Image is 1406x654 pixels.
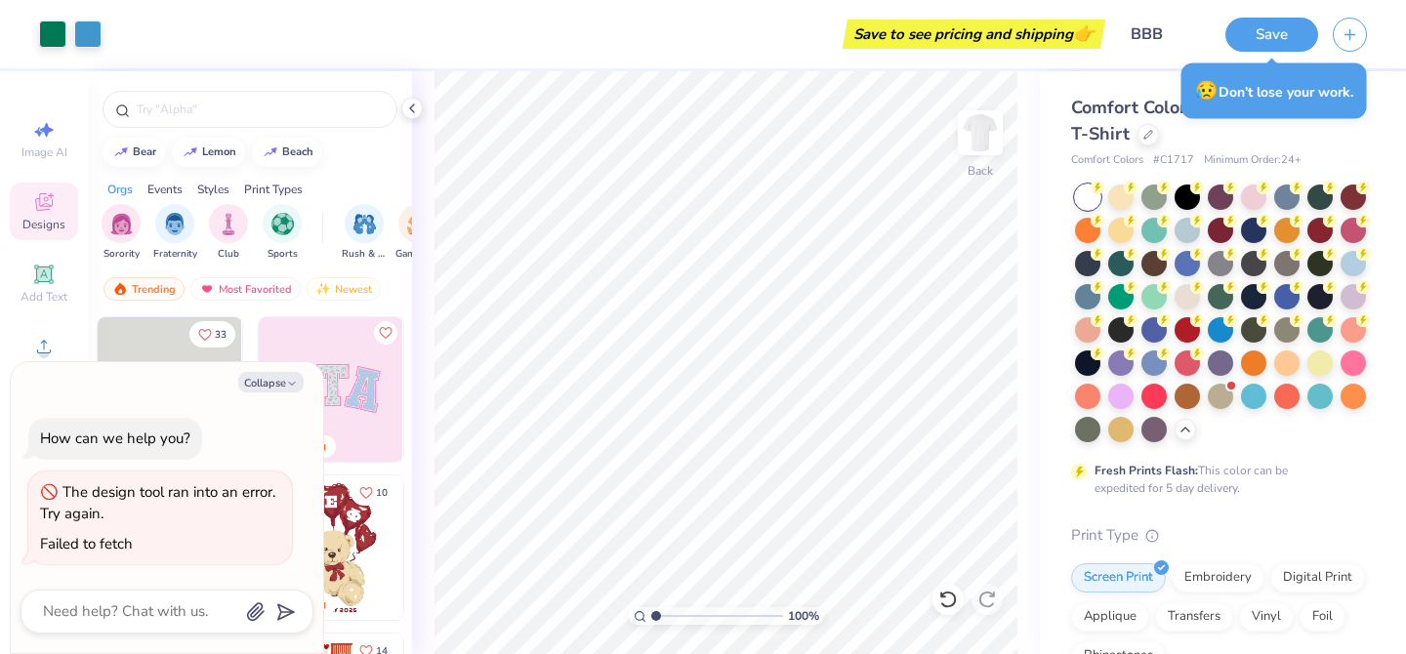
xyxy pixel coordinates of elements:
button: filter button [102,204,141,262]
span: Comfort Colors [1071,152,1143,169]
input: Try "Alpha" [135,100,385,119]
span: 10 [376,488,388,498]
span: Club [218,247,239,262]
span: Sports [268,247,298,262]
div: Transfers [1155,602,1233,632]
span: Image AI [21,144,67,160]
button: Save [1225,18,1318,52]
img: 3b9aba4f-e317-4aa7-a679-c95a879539bd [98,317,242,462]
span: 100 % [788,607,819,625]
div: Vinyl [1239,602,1294,632]
div: filter for Rush & Bid [342,204,387,262]
span: Minimum Order: 24 + [1204,152,1302,169]
button: filter button [153,204,197,262]
span: Game Day [395,247,440,262]
img: Back [961,113,1000,152]
img: 5ee11766-d822-42f5-ad4e-763472bf8dcf [402,317,547,462]
div: Back [968,162,993,180]
button: bear [103,138,165,167]
span: Fraternity [153,247,197,262]
button: Like [189,321,235,347]
img: Sorority Image [110,213,133,235]
div: Events [147,181,183,198]
div: How can we help you? [40,429,190,448]
span: Designs [22,217,65,232]
div: Most Favorited [190,277,301,301]
div: Newest [307,277,381,301]
div: Trending [103,277,185,301]
img: edfb13fc-0e43-44eb-bea2-bf7fc0dd67f9 [241,317,386,462]
div: Print Types [244,181,303,198]
div: lemon [202,146,236,157]
img: trend_line.gif [113,146,129,158]
span: # C1717 [1153,152,1194,169]
div: Embroidery [1172,563,1264,593]
img: e74243e0-e378-47aa-a400-bc6bcb25063a [402,475,547,620]
img: most_fav.gif [199,282,215,296]
span: Add Text [21,289,67,305]
button: filter button [342,204,387,262]
button: filter button [209,204,248,262]
div: Styles [197,181,229,198]
div: Failed to fetch [40,534,133,553]
div: Applique [1071,602,1149,632]
div: The design tool ran into an error. Try again. [40,482,275,524]
img: Sports Image [271,213,294,235]
span: Sorority [103,247,140,262]
div: filter for Sorority [102,204,141,262]
div: Foil [1300,602,1345,632]
img: Game Day Image [407,213,430,235]
img: trend_line.gif [183,146,198,158]
img: Rush & Bid Image [353,213,376,235]
button: Collapse [238,372,304,392]
span: 👉 [1073,21,1095,45]
button: filter button [395,204,440,262]
img: Newest.gif [315,282,331,296]
div: This color can be expedited for 5 day delivery. [1095,462,1335,497]
div: filter for Fraternity [153,204,197,262]
span: 33 [215,330,227,340]
div: bear [133,146,156,157]
strong: Fresh Prints Flash: [1095,463,1198,478]
div: filter for Game Day [395,204,440,262]
button: filter button [263,204,302,262]
img: Club Image [218,213,239,235]
span: 😥 [1195,78,1219,103]
img: trending.gif [112,282,128,296]
button: beach [252,138,322,167]
button: Like [351,479,396,506]
div: Digital Print [1270,563,1365,593]
span: Rush & Bid [342,247,387,262]
span: Comfort Colors Adult Heavyweight T-Shirt [1071,96,1361,145]
div: Print Type [1071,524,1367,547]
button: lemon [172,138,245,167]
div: filter for Sports [263,204,302,262]
button: Like [374,321,397,345]
div: Save to see pricing and shipping [848,20,1100,49]
img: Fraternity Image [164,213,186,235]
div: Don’t lose your work. [1181,63,1367,119]
img: 587403a7-0594-4a7f-b2bd-0ca67a3ff8dd [259,475,403,620]
div: filter for Club [209,204,248,262]
img: 9980f5e8-e6a1-4b4a-8839-2b0e9349023c [259,317,403,462]
div: beach [282,146,313,157]
div: Screen Print [1071,563,1166,593]
input: Untitled Design [1115,15,1211,54]
div: Orgs [107,181,133,198]
img: trend_line.gif [263,146,278,158]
